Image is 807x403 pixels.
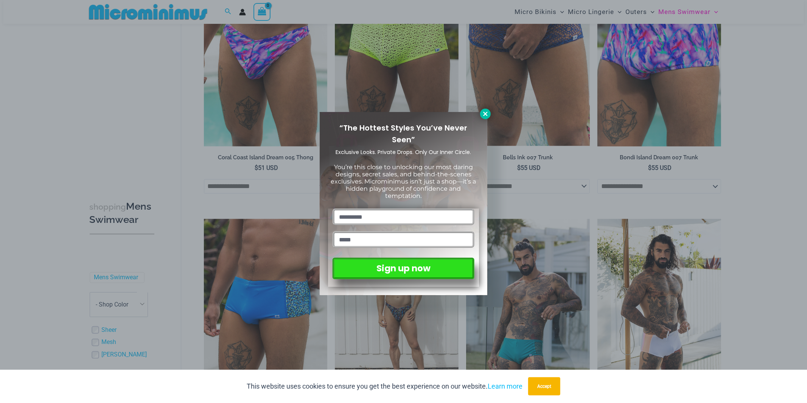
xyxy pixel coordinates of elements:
[336,148,471,156] span: Exclusive Looks. Private Drops. Only Our Inner Circle.
[488,382,522,390] a: Learn more
[480,109,491,119] button: Close
[528,377,560,395] button: Accept
[247,381,522,392] p: This website uses cookies to ensure you get the best experience on our website.
[333,258,474,279] button: Sign up now
[331,163,476,200] span: You’re this close to unlocking our most daring designs, secret sales, and behind-the-scenes exclu...
[340,123,468,145] span: “The Hottest Styles You’ve Never Seen”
